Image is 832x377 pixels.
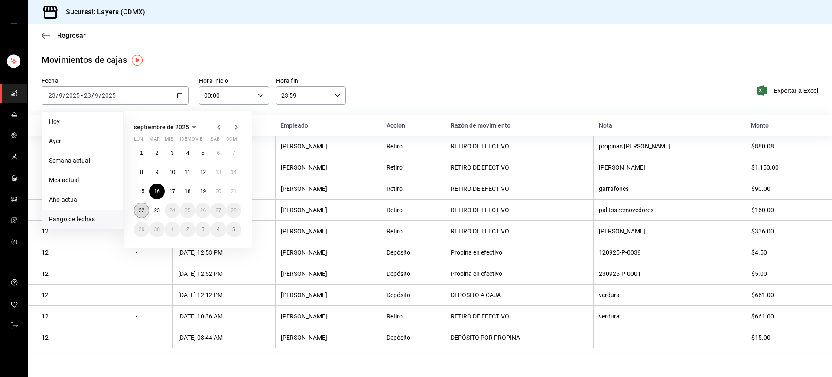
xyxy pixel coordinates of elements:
abbr: sábado [211,136,220,145]
div: DEPOSITO A CAJA [451,292,588,298]
img: Tooltip marker [132,55,143,66]
label: Hora inicio [199,78,269,84]
abbr: 28 de septiembre de 2025 [231,207,237,213]
div: Retiro [387,228,440,235]
button: 6 de septiembre de 2025 [211,145,226,161]
div: [PERSON_NAME] [281,164,376,171]
div: Retiro [387,164,440,171]
abbr: 24 de septiembre de 2025 [169,207,175,213]
span: Ayer [49,137,116,146]
abbr: 12 de septiembre de 2025 [200,169,206,175]
button: 30 de septiembre de 2025 [149,222,164,237]
button: Regresar [42,31,86,39]
abbr: 14 de septiembre de 2025 [231,169,237,175]
button: 1 de octubre de 2025 [165,222,180,237]
div: $15.00 [751,334,818,341]
button: 3 de septiembre de 2025 [165,145,180,161]
div: $4.50 [751,249,818,256]
span: / [56,92,58,99]
button: 4 de octubre de 2025 [211,222,226,237]
abbr: lunes [134,136,143,145]
button: 15 de septiembre de 2025 [134,184,149,199]
button: 23 de septiembre de 2025 [149,203,164,218]
div: RETIRO DE EFECTIVO [451,228,588,235]
button: 22 de septiembre de 2025 [134,203,149,218]
abbr: martes [149,136,159,145]
div: [DATE] 12:52 PM [178,270,270,277]
div: 12 [42,270,125,277]
div: Razón de movimiento [451,122,588,129]
span: Hoy [49,117,116,126]
button: 2 de septiembre de 2025 [149,145,164,161]
div: 12 [42,249,125,256]
div: [PERSON_NAME] [281,143,376,150]
button: 26 de septiembre de 2025 [195,203,211,218]
div: - [136,334,167,341]
div: [PERSON_NAME] [281,292,376,298]
abbr: 7 de septiembre de 2025 [232,150,235,156]
div: Depósito [387,249,440,256]
abbr: 11 de septiembre de 2025 [185,169,190,175]
abbr: 29 de septiembre de 2025 [139,226,144,233]
div: $661.00 [751,313,818,320]
div: [PERSON_NAME] [281,207,376,213]
button: 27 de septiembre de 2025 [211,203,226,218]
div: Retiro [387,185,440,192]
button: Exportar a Excel [759,85,818,96]
div: - [136,292,167,298]
div: Depósito [387,270,440,277]
div: RETIRO DE EFECTIVO [451,207,588,213]
div: $336.00 [751,228,818,235]
div: RETIRO DE EFECTIVO [451,185,588,192]
abbr: jueves [180,136,231,145]
abbr: domingo [226,136,237,145]
div: [DATE] 08:44 AM [178,334,270,341]
div: Depósito [387,334,440,341]
abbr: 1 de septiembre de 2025 [140,150,143,156]
abbr: 8 de septiembre de 2025 [140,169,143,175]
div: Retiro [387,143,440,150]
div: Monto [751,122,818,129]
abbr: 19 de septiembre de 2025 [200,188,206,194]
abbr: 25 de septiembre de 2025 [185,207,190,213]
div: Propina en efectivo [451,270,588,277]
abbr: 17 de septiembre de 2025 [169,188,175,194]
div: $90.00 [751,185,818,192]
div: [PERSON_NAME] [281,270,376,277]
abbr: 27 de septiembre de 2025 [215,207,221,213]
button: 10 de septiembre de 2025 [165,164,180,180]
abbr: 13 de septiembre de 2025 [215,169,221,175]
div: Acción [387,122,440,129]
div: [PERSON_NAME] [281,228,376,235]
div: - [599,334,740,341]
button: 8 de septiembre de 2025 [134,164,149,180]
div: Propina en efectivo [451,249,588,256]
span: septiembre de 2025 [134,124,189,131]
div: RETIRO DE EFECTIVO [451,313,588,320]
button: 16 de septiembre de 2025 [149,184,164,199]
input: ---- [65,92,80,99]
div: [PERSON_NAME] [281,313,376,320]
input: -- [58,92,63,99]
div: [DATE] 10:36 AM [178,313,270,320]
div: verdura [599,292,740,298]
div: - [136,313,167,320]
div: garrafones [599,185,740,192]
button: 18 de septiembre de 2025 [180,184,195,199]
abbr: 9 de septiembre de 2025 [156,169,159,175]
h3: Sucursal: Layers (CDMX) [59,7,145,17]
button: 5 de septiembre de 2025 [195,145,211,161]
input: -- [48,92,56,99]
div: Retiro [387,313,440,320]
abbr: 15 de septiembre de 2025 [139,188,144,194]
div: DEPÓSITO POR PROPINA [451,334,588,341]
abbr: 10 de septiembre de 2025 [169,169,175,175]
div: 230925-P-0001 [599,270,740,277]
input: ---- [101,92,116,99]
button: 2 de octubre de 2025 [180,222,195,237]
button: 21 de septiembre de 2025 [226,184,241,199]
abbr: 20 de septiembre de 2025 [215,188,221,194]
abbr: 18 de septiembre de 2025 [185,188,190,194]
